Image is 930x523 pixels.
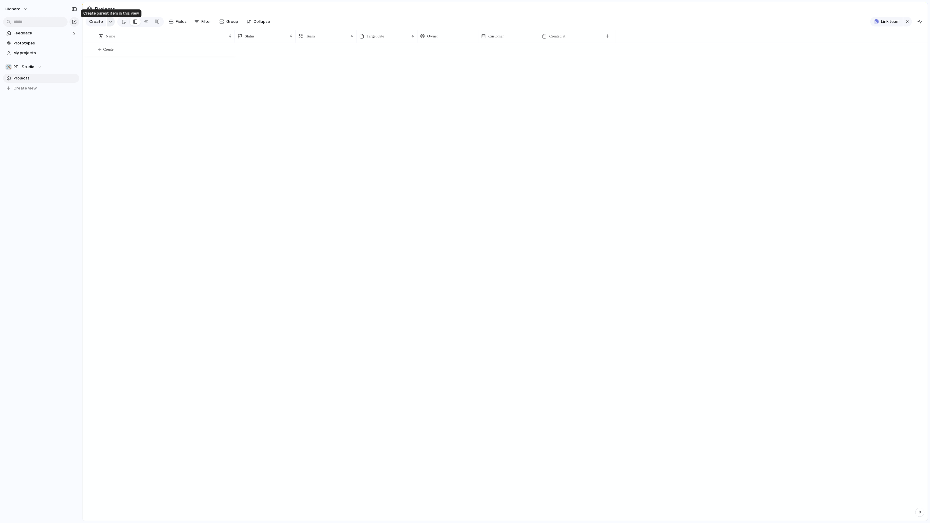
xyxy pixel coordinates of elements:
[14,40,77,46] span: Prototypes
[192,17,214,26] button: Filter
[3,84,79,93] button: Create view
[3,4,31,14] button: higharc
[3,48,79,58] a: My projects
[870,17,903,26] button: Link team
[306,33,315,39] span: Team
[245,33,255,39] span: Status
[5,6,20,12] span: higharc
[3,29,79,38] a: Feedback2
[103,46,114,52] span: Create
[14,64,35,70] span: PF - Studio
[89,19,103,25] span: Create
[488,33,504,39] span: Customer
[94,4,116,15] span: Projects
[427,33,438,39] span: Owner
[73,30,77,36] span: 2
[549,33,565,39] span: Created at
[81,9,141,17] div: Create parent item in this view
[3,74,79,83] a: Projects
[244,17,273,26] button: Collapse
[202,19,211,25] span: Filter
[881,19,900,25] span: Link team
[3,62,79,72] button: 🛠️PF - Studio
[5,64,12,70] div: 🛠️
[14,30,71,36] span: Feedback
[106,33,115,39] span: Name
[14,75,77,81] span: Projects
[166,17,189,26] button: Fields
[176,19,187,25] span: Fields
[14,50,77,56] span: My projects
[3,39,79,48] a: Prototypes
[227,19,238,25] span: Group
[216,17,241,26] button: Group
[14,85,37,91] span: Create view
[254,19,270,25] span: Collapse
[86,17,106,26] button: Create
[367,33,384,39] span: Target date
